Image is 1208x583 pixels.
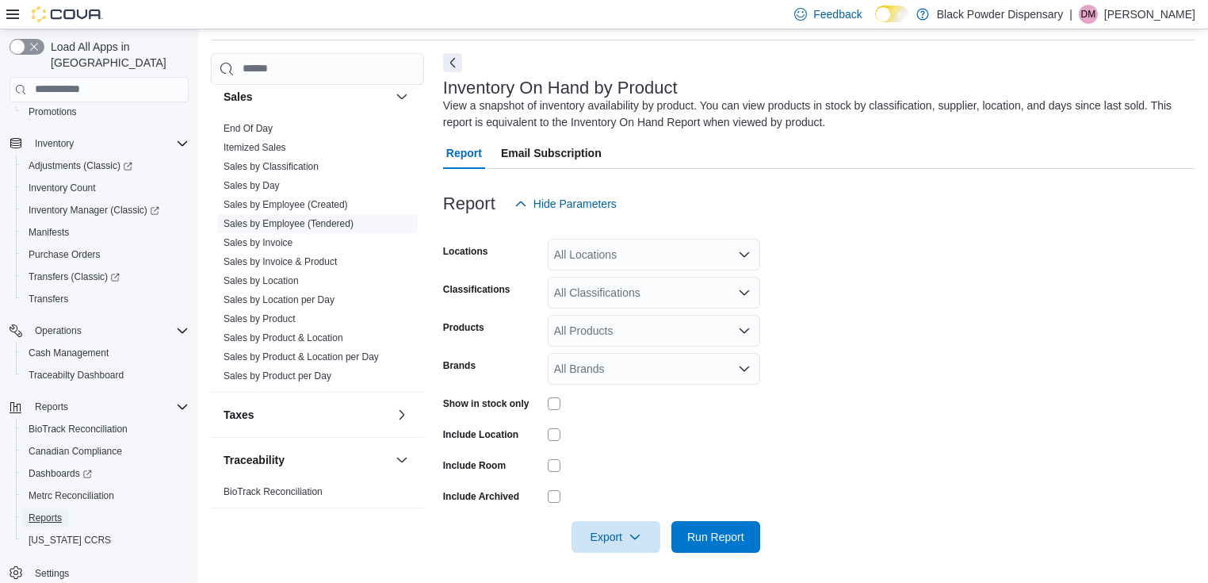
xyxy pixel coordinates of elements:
label: Classifications [443,283,510,296]
span: End Of Day [224,122,273,135]
button: Purchase Orders [16,244,195,266]
span: Email Subscription [501,137,602,169]
span: Cash Management [29,347,109,359]
button: Metrc Reconciliation [16,485,195,507]
a: BioTrack Reconciliation [22,420,134,439]
button: Reports [29,397,75,416]
span: Reports [35,401,68,413]
h3: Taxes [224,407,254,423]
span: Inventory Count [22,178,189,198]
a: Settings [29,564,75,583]
button: Open list of options [738,324,751,337]
a: Sales by Product per Day [224,370,331,382]
a: Sales by Product [224,313,296,324]
label: Products [443,321,484,334]
span: Metrc Reconciliation [22,486,189,505]
a: Cash Management [22,343,115,362]
div: Daniel Mulcahy [1079,5,1098,24]
a: Dashboards [22,464,98,483]
a: Canadian Compliance [22,442,128,461]
button: Open list of options [738,362,751,375]
a: Purchase Orders [22,245,107,264]
div: View a snapshot of inventory availability by product. You can view products in stock by classific... [443,98,1187,131]
span: Traceabilty Dashboard [29,369,124,382]
span: Promotions [22,102,189,121]
span: Inventory [35,137,74,150]
span: Sales by Invoice & Product [224,255,337,268]
button: Cash Management [16,342,195,364]
button: Open list of options [738,286,751,299]
span: Manifests [22,223,189,242]
a: Adjustments (Classic) [22,156,139,175]
span: Settings [35,567,69,580]
a: Manifests [22,223,75,242]
a: Sales by Day [224,180,280,191]
label: Include Room [443,459,506,472]
label: Show in stock only [443,397,529,410]
span: Settings [29,562,189,582]
span: Report [446,137,482,169]
span: Sales by Employee (Created) [224,198,348,211]
div: Traceability [211,482,424,508]
span: Transfers (Classic) [22,267,189,286]
span: Hide Parameters [533,196,617,212]
a: Inventory Count [22,178,102,198]
span: BioTrack Reconciliation [22,420,189,439]
span: Inventory Count [29,182,96,194]
span: Load All Apps in [GEOGRAPHIC_DATA] [44,39,189,71]
button: Inventory Count [16,177,195,199]
a: Sales by Product & Location per Day [224,351,379,362]
a: Sales by Classification [224,161,319,172]
a: Adjustments (Classic) [16,155,195,177]
a: Transfers (Classic) [16,266,195,288]
span: Transfers (Classic) [29,270,120,283]
span: BioTrack Reconciliation [224,485,323,498]
button: Inventory [29,134,80,153]
span: Reports [29,512,62,524]
span: Itemized Sales [224,141,286,154]
span: Sales by Location per Day [224,293,334,306]
button: Sales [392,87,411,106]
span: Cash Management [22,343,189,362]
a: Sales by Location per Day [224,294,334,305]
span: Sales by Product [224,313,296,325]
label: Include Location [443,428,518,441]
span: Adjustments (Classic) [22,156,189,175]
button: BioTrack Reconciliation [16,418,195,440]
span: Operations [35,324,82,337]
span: Dashboards [29,467,92,480]
span: Purchase Orders [22,245,189,264]
button: Promotions [16,101,195,123]
button: Open list of options [738,248,751,261]
a: Traceabilty Dashboard [22,366,130,385]
span: Inventory Manager (Classic) [22,201,189,220]
a: Sales by Employee (Created) [224,199,348,210]
button: Export [572,521,660,553]
button: [US_STATE] CCRS [16,529,195,551]
label: Locations [443,245,488,258]
span: Canadian Compliance [29,445,122,458]
button: Next [443,53,462,72]
a: Sales by Invoice [224,237,292,248]
a: Transfers (Classic) [22,267,126,286]
span: DM [1081,5,1096,24]
a: Inventory Manager (Classic) [16,199,195,221]
span: Transfers [29,293,68,305]
span: Manifests [29,226,69,239]
h3: Inventory On Hand by Product [443,79,678,98]
span: Sales by Day [224,179,280,192]
a: Itemized Sales [224,142,286,153]
button: Sales [224,89,389,105]
span: Sales by Classification [224,160,319,173]
button: Reports [3,396,195,418]
p: | [1069,5,1072,24]
span: Washington CCRS [22,531,189,550]
h3: Sales [224,89,253,105]
span: Traceabilty Dashboard [22,366,189,385]
span: Canadian Compliance [22,442,189,461]
a: End Of Day [224,123,273,134]
a: Metrc Reconciliation [22,486,120,505]
span: Dashboards [22,464,189,483]
a: [US_STATE] CCRS [22,531,117,550]
a: Dashboards [16,462,195,485]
